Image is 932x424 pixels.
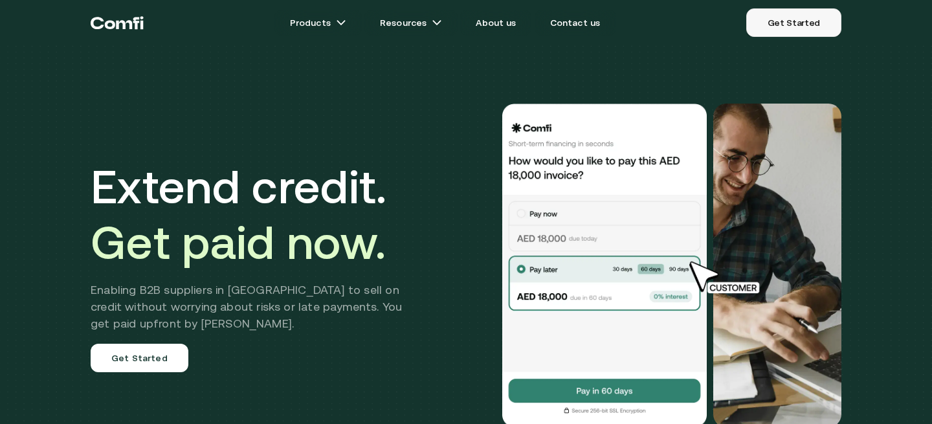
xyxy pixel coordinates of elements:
span: Get paid now. [91,216,386,269]
a: Productsarrow icons [274,10,362,36]
img: arrow icons [432,17,442,28]
a: Contact us [535,10,616,36]
h2: Enabling B2B suppliers in [GEOGRAPHIC_DATA] to sell on credit without worrying about risks or lat... [91,282,421,332]
a: About us [460,10,531,36]
a: Get Started [746,8,841,37]
a: Get Started [91,344,188,372]
img: arrow icons [336,17,346,28]
a: Return to the top of the Comfi home page [91,3,144,42]
img: cursor [680,260,774,296]
h1: Extend credit. [91,159,421,270]
a: Resourcesarrow icons [364,10,458,36]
